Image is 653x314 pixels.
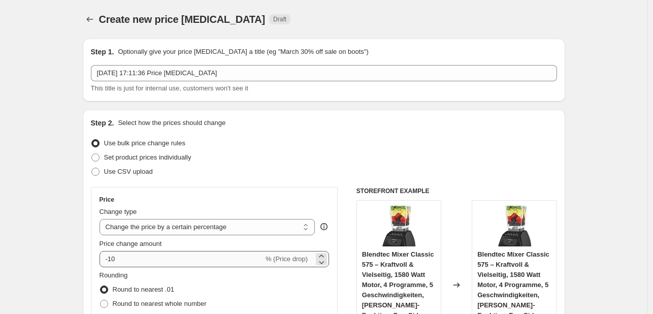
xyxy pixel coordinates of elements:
h3: Price [100,196,114,204]
img: 81-ly5XTFLL_80x.jpg [494,206,535,246]
p: Select how the prices should change [118,118,225,128]
span: Rounding [100,271,128,279]
div: help [319,222,329,232]
span: Create new price [MEDICAL_DATA] [99,14,266,25]
span: Set product prices individually [104,153,191,161]
h6: STOREFRONT EXAMPLE [356,187,557,195]
span: Round to nearest .01 [113,286,174,293]
span: Price change amount [100,240,162,247]
h2: Step 2. [91,118,114,128]
span: Draft [273,15,286,23]
input: -15 [100,251,264,267]
span: This title is just for internal use, customers won't see it [91,84,248,92]
h2: Step 1. [91,47,114,57]
img: 81-ly5XTFLL_80x.jpg [378,206,419,246]
button: Price change jobs [83,12,97,26]
span: Change type [100,208,137,215]
span: Round to nearest whole number [113,300,207,307]
input: 30% off holiday sale [91,65,557,81]
span: Use bulk price change rules [104,139,185,147]
p: Optionally give your price [MEDICAL_DATA] a title (eg "March 30% off sale on boots") [118,47,368,57]
span: % (Price drop) [266,255,308,263]
span: Use CSV upload [104,168,153,175]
